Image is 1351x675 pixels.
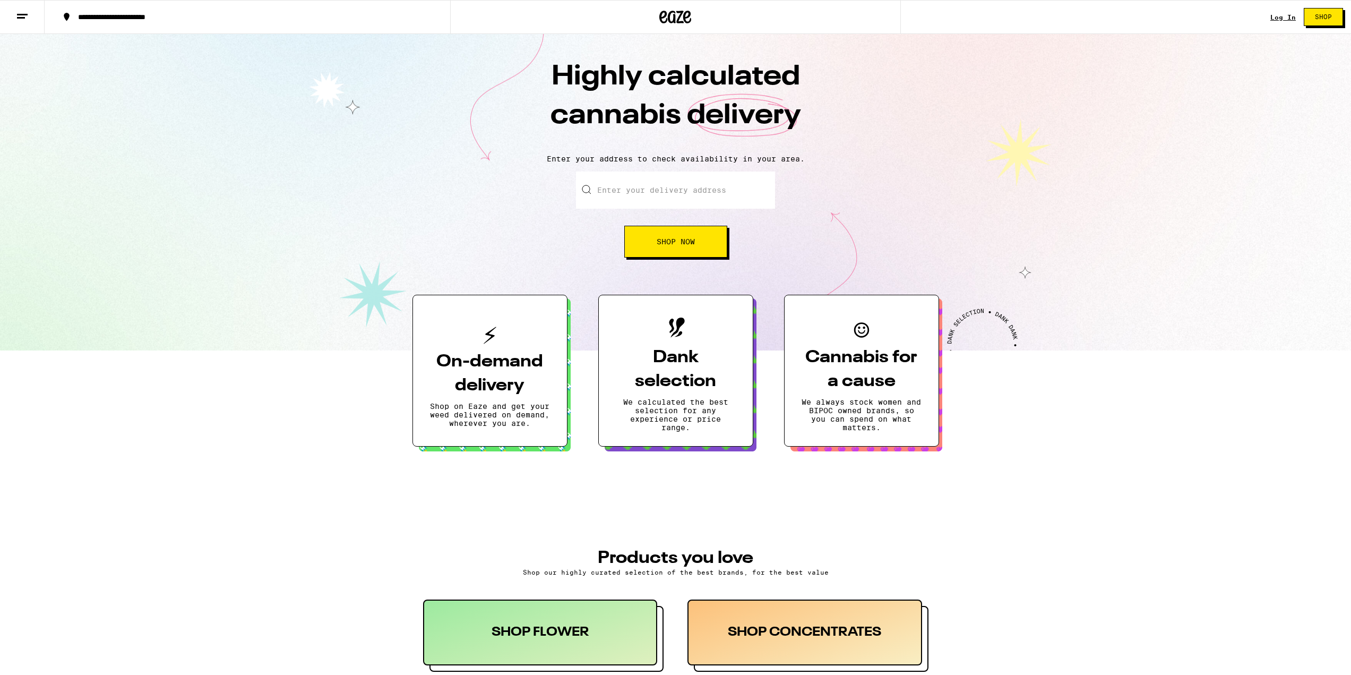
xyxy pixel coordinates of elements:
button: Dank selectionWe calculated the best selection for any experience or price range. [598,295,753,447]
button: Shop [1304,8,1343,26]
a: Shop [1296,8,1351,26]
button: SHOP CONCENTRATES [687,600,928,672]
p: Enter your address to check availability in your area. [11,155,1340,163]
p: We calculated the best selection for any experience or price range. [616,398,736,432]
h3: PRODUCTS YOU LOVE [423,550,928,567]
p: Shop on Eaze and get your weed delivered on demand, wherever you are. [430,402,550,428]
button: Shop Now [624,226,727,258]
span: Shop [1315,14,1332,20]
span: Shop Now [657,238,695,245]
a: Log In [1270,14,1296,21]
h3: Dank selection [616,346,736,394]
h3: Cannabis for a cause [802,346,922,394]
div: SHOP FLOWER [423,600,658,665]
p: We always stock women and BIPOC owned brands, so you can spend on what matters. [802,398,922,432]
div: SHOP CONCENTRATES [687,600,922,665]
button: On-demand deliveryShop on Eaze and get your weed delivered on demand, wherever you are. [412,295,567,447]
p: Shop our highly curated selection of the best brands, for the best value [423,569,928,576]
h1: Highly calculated cannabis delivery [490,58,862,146]
h3: On-demand delivery [430,350,550,398]
button: SHOP FLOWER [423,600,664,672]
button: Cannabis for a causeWe always stock women and BIPOC owned brands, so you can spend on what matters. [784,295,939,447]
input: Enter your delivery address [576,172,775,209]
